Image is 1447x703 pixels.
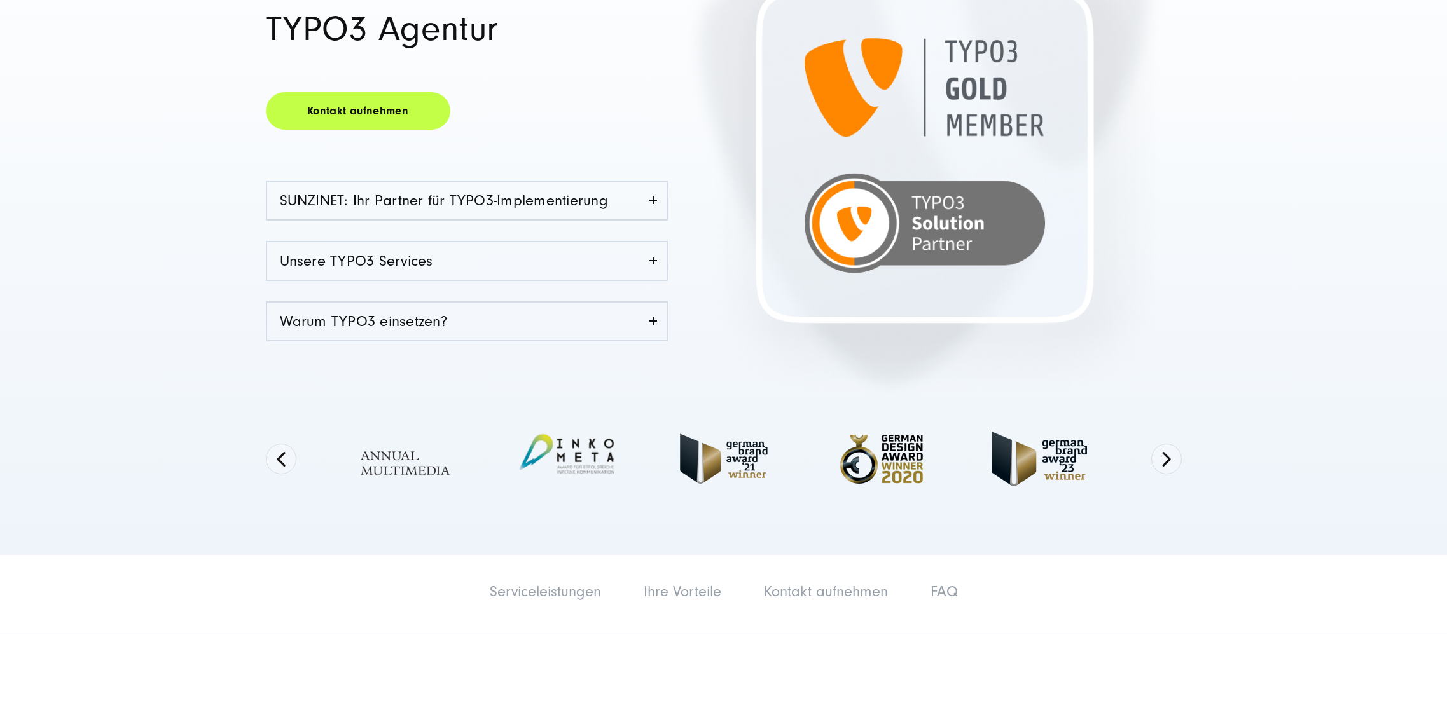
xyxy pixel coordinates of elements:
[267,242,667,280] a: Unsere TYPO3 Services
[661,425,787,493] img: German Brand Award Winner 2021
[266,11,668,47] h1: TYPO3 Agentur
[267,182,667,219] a: SUNZINET: Ihr Partner für TYPO3-Implementierung
[1151,444,1182,474] button: Next
[267,303,667,340] a: Warum TYPO3 einsetzen?
[764,583,888,600] a: Kontakt aufnehmen
[819,421,945,496] img: Full Service Digitalagentur - German Design Award Winner 2020
[931,583,958,600] a: FAQ
[266,92,450,130] a: Kontakt aufnehmen
[345,423,471,495] img: Full Service Digitalagentur - Annual Multimedia Awards
[503,423,629,495] img: INKO META
[976,423,1102,495] img: German Brand Award 2023 Winner - fullservice digital agentur SUNZINET
[644,583,721,600] a: Ihre Vorteile
[266,444,296,474] button: Previous
[490,583,601,600] a: Serviceleistungen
